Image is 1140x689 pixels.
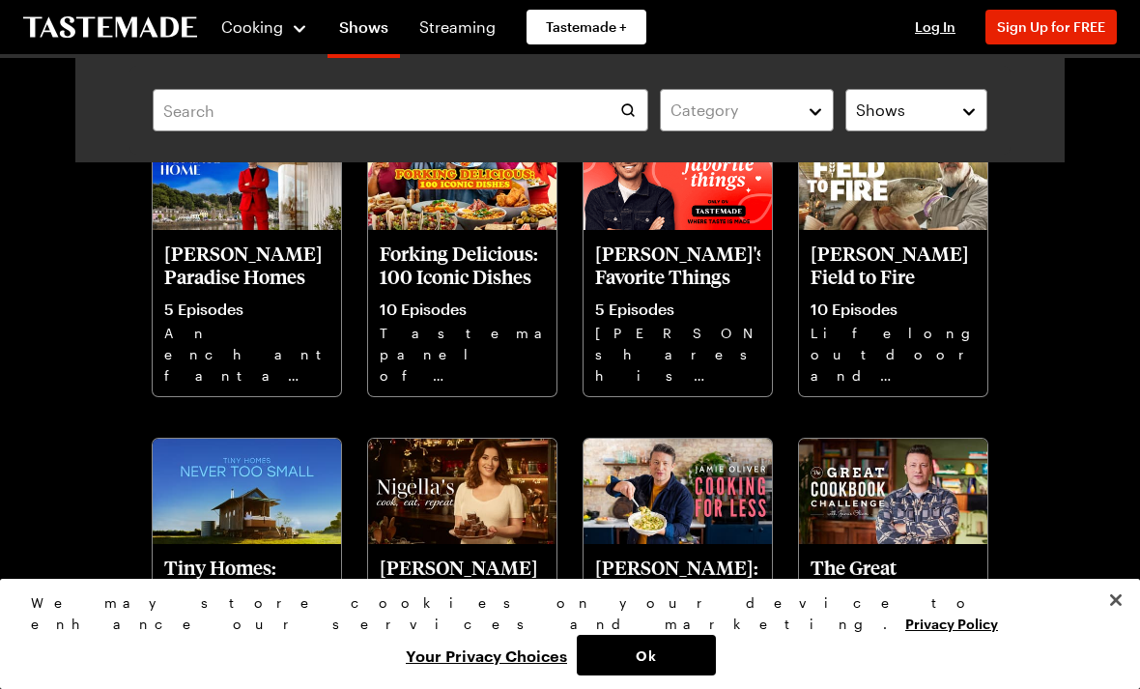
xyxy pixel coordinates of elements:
span: Tastemade + [546,17,627,37]
button: Ok [577,635,716,675]
p: The Great Cookbook Challenge with [PERSON_NAME] [811,556,976,602]
p: [PERSON_NAME] shares his favorite things to start your holidays off right. [595,323,760,385]
img: Jamie Oliver: Cooking for Less [584,439,772,545]
button: Log In [897,17,974,37]
p: Forking Delicious: 100 Iconic Dishes [380,242,545,288]
div: Category [670,99,794,122]
p: [PERSON_NAME] Cook, Eat, Repeat [380,556,545,602]
p: Tastemade's panel of comedians and food icons judge and debate [DATE] top 100 iconic dishes as vo... [380,323,545,385]
button: Shows [845,89,987,131]
span: Cooking [221,17,283,36]
p: [PERSON_NAME] Paradise Homes [164,242,329,288]
img: Forking Delicious: 100 Iconic Dishes [368,124,556,230]
img: Alan Cumming's Paradise Homes [153,124,341,230]
img: Frankie's Favorite Things [584,124,772,230]
img: Nigella Lawson's Cook, Eat, Repeat [368,439,556,545]
span: Shows [856,99,905,122]
div: Privacy [31,592,1093,675]
p: 5 Episodes [595,300,760,319]
button: Close [1095,579,1137,621]
p: Tiny Homes: Never Too Small [164,556,329,602]
p: [PERSON_NAME]: Cooking for Less [595,556,760,602]
p: An enchanting, fantasy-filled property series where [PERSON_NAME] around incredible homes around ... [164,323,329,385]
img: Tiny Homes: Never Too Small [153,439,341,545]
p: Lifelong outdoorsman and chef [PERSON_NAME] heads back into the field to source his favorite prot... [811,323,976,385]
span: Log In [915,18,955,35]
div: We may store cookies on your device to enhance our services and marketing. [31,592,1093,635]
img: The Great Cookbook Challenge with Jamie Oliver [799,439,987,545]
a: Shows [328,4,400,58]
a: More information about your privacy, opens in a new tab [905,614,998,632]
a: Andrew Zimmern's Field to Fire[PERSON_NAME] Field to Fire10 EpisodesLifelong outdoorsman and chef... [799,124,987,396]
img: Andrew Zimmern's Field to Fire [799,124,987,230]
p: 5 Episodes [164,300,329,319]
button: Sign Up for FREE [985,10,1117,44]
a: To Tastemade Home Page [23,16,197,39]
p: 10 Episodes [811,300,976,319]
button: Cooking [220,4,308,50]
p: [PERSON_NAME]'s Favorite Things [595,242,760,288]
a: Frankie's Favorite Things[PERSON_NAME]'s Favorite Things5 Episodes[PERSON_NAME] shares his favori... [584,124,772,396]
p: [PERSON_NAME] Field to Fire [811,242,976,288]
button: Your Privacy Choices [396,635,577,675]
button: Category [660,89,834,131]
span: Sign Up for FREE [997,18,1105,35]
a: Alan Cumming's Paradise Homes[PERSON_NAME] Paradise Homes5 EpisodesAn enchanting, fantasy-filled ... [153,124,341,396]
p: 10 Episodes [380,300,545,319]
a: Tastemade + [527,10,646,44]
a: Forking Delicious: 100 Iconic DishesForking Delicious: 100 Iconic Dishes10 EpisodesTastemade's pa... [368,124,556,396]
input: Search [153,89,648,131]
